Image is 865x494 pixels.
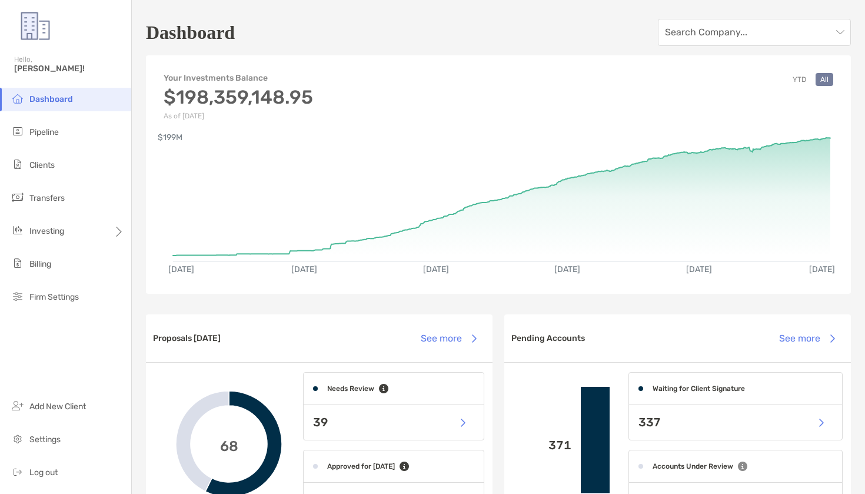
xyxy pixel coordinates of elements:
span: Billing [29,259,51,269]
h3: Pending Accounts [511,333,585,343]
span: Transfers [29,193,65,203]
img: clients icon [11,157,25,171]
h1: Dashboard [146,22,235,44]
span: 68 [220,436,238,453]
img: transfers icon [11,190,25,204]
p: 337 [638,415,660,430]
h3: $198,359,148.95 [164,86,313,108]
img: logout icon [11,465,25,479]
text: [DATE] [168,264,194,274]
span: Settings [29,435,61,445]
span: Firm Settings [29,292,79,302]
text: [DATE] [809,264,835,274]
text: [DATE] [423,264,449,274]
img: add_new_client icon [11,399,25,413]
h3: Proposals [DATE] [153,333,221,343]
text: [DATE] [686,264,712,274]
img: Zoe Logo [14,5,56,47]
text: [DATE] [554,264,580,274]
span: Add New Client [29,402,86,412]
span: Clients [29,160,55,170]
img: dashboard icon [11,91,25,105]
img: settings icon [11,432,25,446]
h4: Waiting for Client Signature [653,384,745,393]
button: All [816,73,833,86]
img: pipeline icon [11,124,25,138]
span: Dashboard [29,94,73,104]
span: Investing [29,226,64,236]
text: $199M [158,132,182,142]
img: investing icon [11,223,25,237]
span: Pipeline [29,127,59,137]
button: See more [411,326,485,352]
img: firm-settings icon [11,289,25,303]
text: [DATE] [291,264,317,274]
img: billing icon [11,256,25,270]
span: [PERSON_NAME]! [14,64,124,74]
p: 39 [313,415,328,430]
p: 371 [514,438,571,453]
h4: Accounts Under Review [653,462,733,470]
p: As of [DATE] [164,112,313,120]
span: Log out [29,468,58,478]
h4: Needs Review [327,384,374,393]
h4: Approved for [DATE] [327,462,395,470]
h4: Your Investments Balance [164,73,313,83]
button: YTD [788,73,811,86]
button: See more [770,326,844,352]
